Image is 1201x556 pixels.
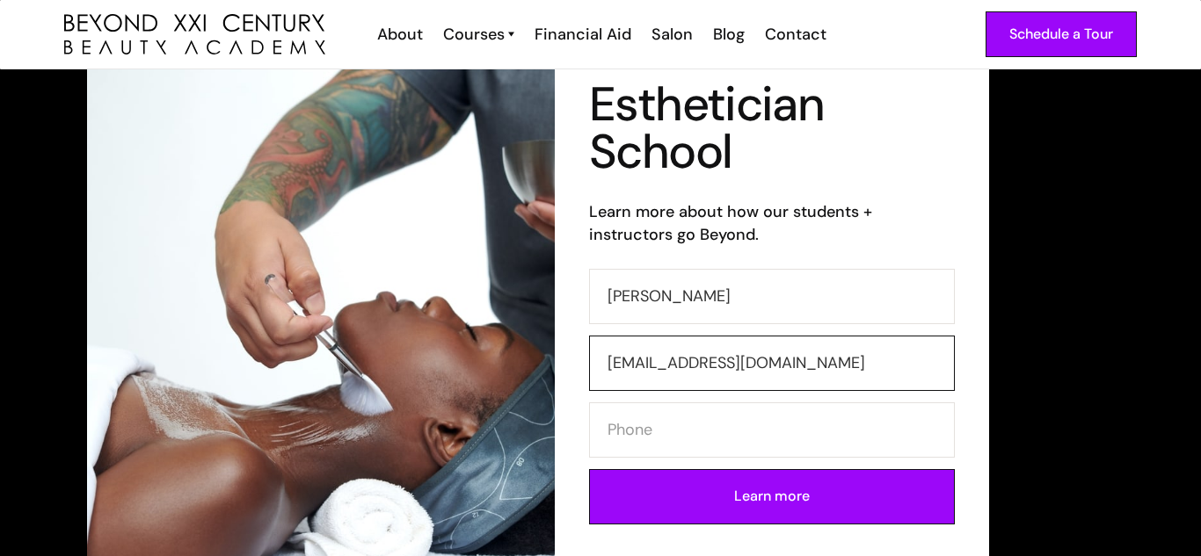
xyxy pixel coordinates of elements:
[640,23,702,46] a: Salon
[986,11,1137,57] a: Schedule a Tour
[64,14,325,55] img: beyond 21st century beauty academy logo
[589,269,955,324] input: Your Name
[1009,23,1113,46] div: Schedule a Tour
[589,81,955,176] h1: Esthetician School
[377,23,423,46] div: About
[589,336,955,391] input: Email Address
[713,23,745,46] div: Blog
[64,14,325,55] a: home
[589,200,955,246] h6: Learn more about how our students + instructors go Beyond.
[589,469,955,524] input: Learn more
[651,23,693,46] div: Salon
[443,23,514,46] a: Courses
[753,23,835,46] a: Contact
[589,402,955,458] input: Phone
[702,23,753,46] a: Blog
[765,23,826,46] div: Contact
[535,23,631,46] div: Financial Aid
[589,269,955,536] form: Contact Form (Esthi)
[366,23,432,46] a: About
[523,23,640,46] a: Financial Aid
[443,23,505,46] div: Courses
